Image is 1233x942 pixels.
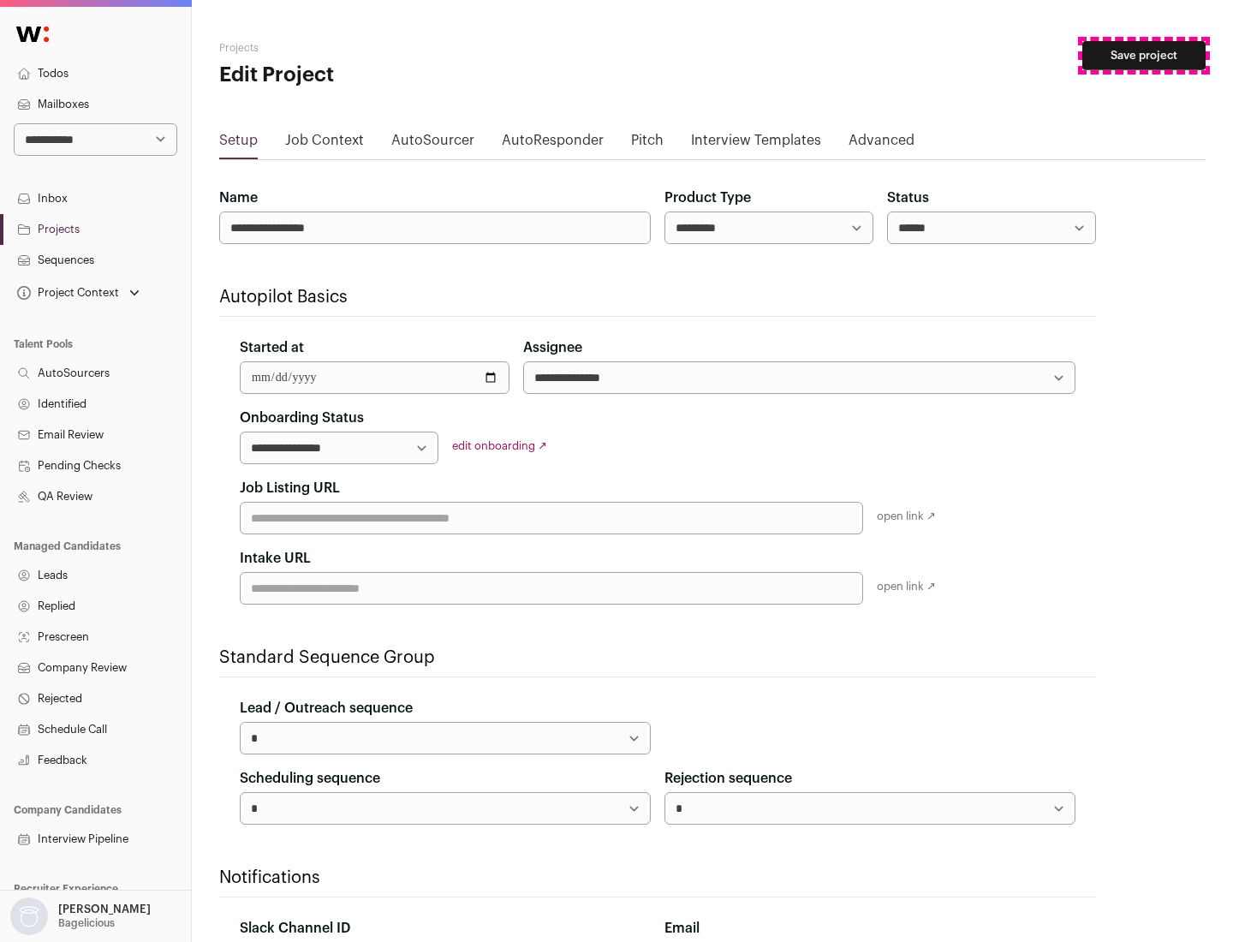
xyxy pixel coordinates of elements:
[240,478,340,498] label: Job Listing URL
[664,918,1075,939] div: Email
[1082,41,1206,70] button: Save project
[240,768,380,789] label: Scheduling sequence
[219,866,1096,890] h2: Notifications
[10,897,48,935] img: nopic.png
[240,337,304,358] label: Started at
[240,698,413,718] label: Lead / Outreach sequence
[664,188,751,208] label: Product Type
[887,188,929,208] label: Status
[240,548,311,569] label: Intake URL
[285,130,364,158] a: Job Context
[240,918,350,939] label: Slack Channel ID
[14,281,143,305] button: Open dropdown
[849,130,914,158] a: Advanced
[631,130,664,158] a: Pitch
[219,285,1096,309] h2: Autopilot Basics
[523,337,582,358] label: Assignee
[219,41,548,55] h2: Projects
[452,440,547,451] a: edit onboarding ↗
[219,646,1096,670] h2: Standard Sequence Group
[391,130,474,158] a: AutoSourcer
[664,768,792,789] label: Rejection sequence
[7,897,154,935] button: Open dropdown
[58,903,151,916] p: [PERSON_NAME]
[219,62,548,89] h1: Edit Project
[691,130,821,158] a: Interview Templates
[7,17,58,51] img: Wellfound
[219,188,258,208] label: Name
[240,408,364,428] label: Onboarding Status
[14,286,119,300] div: Project Context
[219,130,258,158] a: Setup
[502,130,604,158] a: AutoResponder
[58,916,115,930] p: Bagelicious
